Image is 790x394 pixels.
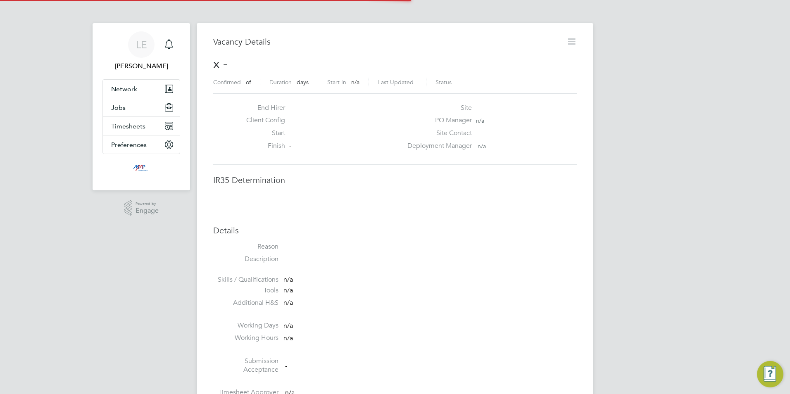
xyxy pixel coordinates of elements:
nav: Main navigation [93,23,190,190]
label: Submission Acceptance [213,357,278,374]
span: n/a [478,142,486,150]
span: of [246,78,251,86]
span: n/a [283,286,293,294]
h3: Vacancy Details [213,36,554,47]
span: n/a [351,78,359,86]
span: days [297,78,309,86]
label: Client Config [240,116,285,125]
span: Timesheets [111,122,145,130]
label: Reason [213,242,278,251]
label: PO Manager [402,116,472,125]
label: End Hirer [240,104,285,112]
button: Preferences [103,135,180,154]
span: Libby Evans [102,61,180,71]
label: Duration [269,78,292,86]
label: Additional H&S [213,299,278,307]
label: Confirmed [213,78,241,86]
span: - [289,130,291,137]
button: Network [103,80,180,98]
span: Powered by [136,200,159,207]
span: n/a [283,299,293,307]
label: Deployment Manager [402,142,472,150]
span: Jobs [111,104,126,112]
label: Skills / Qualifications [213,275,278,284]
label: Working Hours [213,334,278,342]
span: Engage [136,207,159,214]
label: Working Days [213,321,278,330]
span: n/a [476,117,484,124]
label: Site Contact [402,129,472,138]
span: - [289,142,291,150]
h3: IR35 Determination [213,175,577,185]
label: Last Updated [378,78,414,86]
button: Jobs [103,98,180,116]
span: n/a [283,275,293,284]
label: Site [402,104,472,112]
span: n/a [283,334,293,342]
a: Go to home page [102,162,180,176]
button: Engage Resource Center [757,361,783,387]
label: Finish [240,142,285,150]
span: n/a [283,322,293,330]
span: x - [213,56,228,72]
img: mmpconsultancy-logo-retina.png [130,162,153,176]
span: Preferences [111,141,147,149]
label: Description [213,255,278,263]
h3: Details [213,225,577,236]
button: Timesheets [103,117,180,135]
span: - [285,361,287,370]
label: Start [240,129,285,138]
a: Powered byEngage [124,200,159,216]
label: Status [435,78,452,86]
label: Tools [213,286,278,295]
a: LE[PERSON_NAME] [102,31,180,71]
span: LE [136,39,147,50]
span: Network [111,85,137,93]
label: Start In [327,78,346,86]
